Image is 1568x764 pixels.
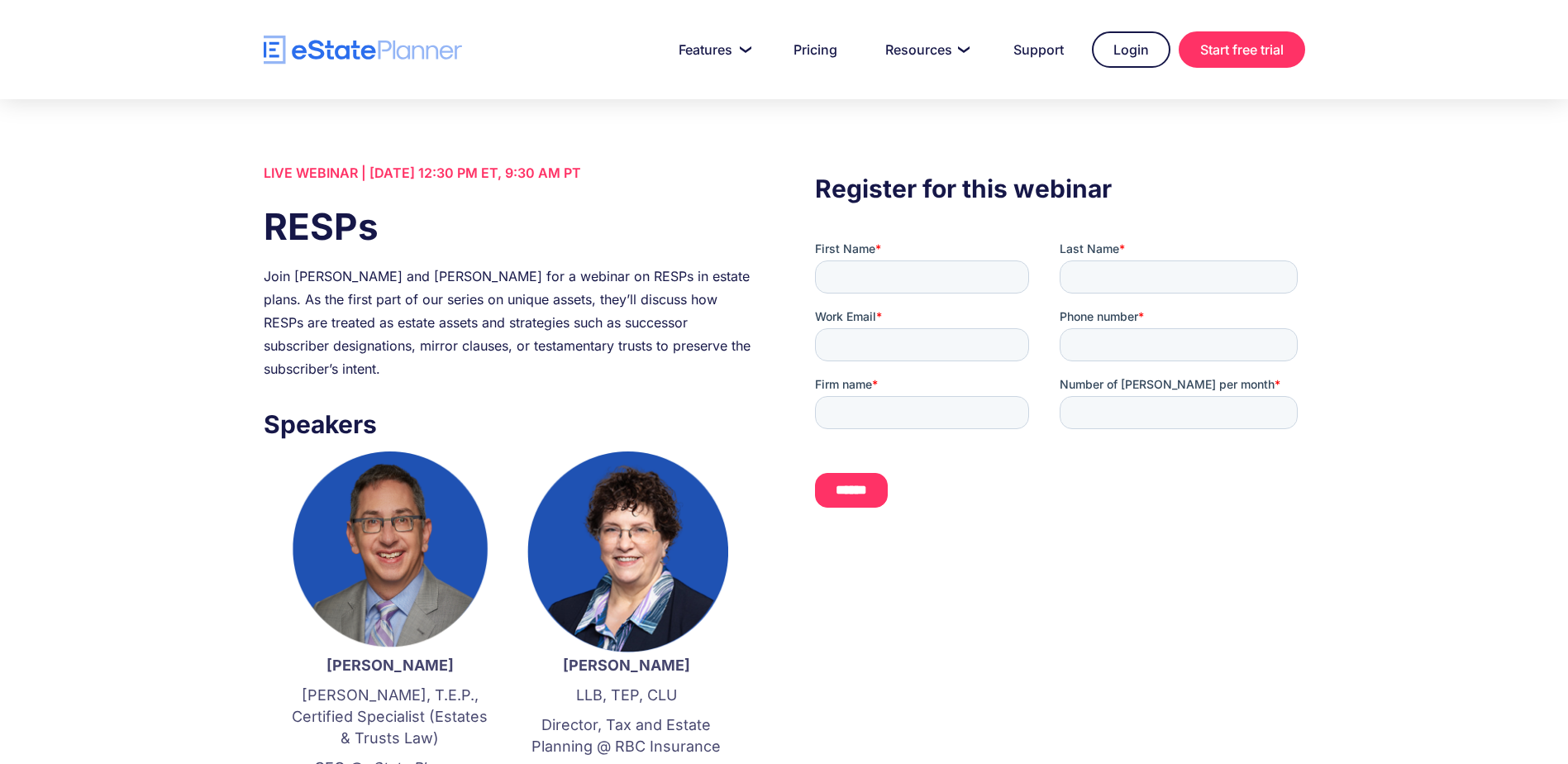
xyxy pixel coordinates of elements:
[994,33,1084,66] a: Support
[1179,31,1305,68] a: Start free trial
[563,657,690,674] strong: [PERSON_NAME]
[525,714,728,757] p: Director, Tax and Estate Planning @ RBC Insurance
[288,685,492,749] p: [PERSON_NAME], T.E.P., Certified Specialist (Estates & Trusts Law)
[264,161,753,184] div: LIVE WEBINAR | [DATE] 12:30 PM ET, 9:30 AM PT
[525,685,728,706] p: LLB, TEP, CLU
[815,170,1304,208] h3: Register for this webinar
[264,265,753,380] div: Join [PERSON_NAME] and [PERSON_NAME] for a webinar on RESPs in estate plans. As the first part of...
[264,201,753,252] h1: RESPs
[326,657,454,674] strong: [PERSON_NAME]
[815,241,1304,537] iframe: Form 0
[264,36,462,64] a: home
[865,33,985,66] a: Resources
[1092,31,1170,68] a: Login
[774,33,857,66] a: Pricing
[264,405,753,443] h3: Speakers
[659,33,765,66] a: Features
